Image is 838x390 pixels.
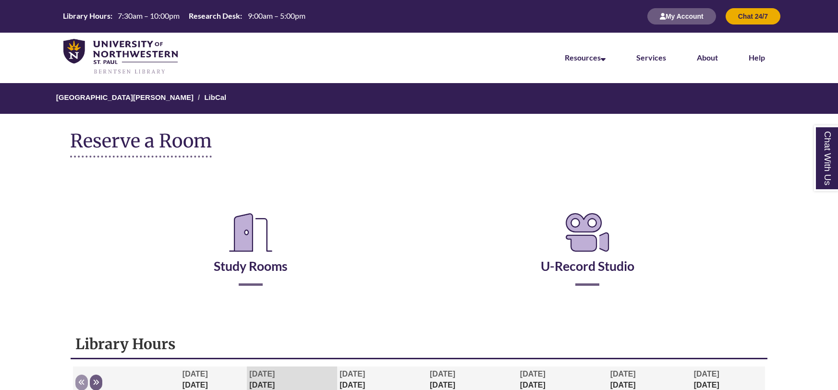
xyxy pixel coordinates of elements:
span: [DATE] [182,370,208,378]
span: [DATE] [430,370,455,378]
a: Services [636,53,666,62]
a: U-Record Studio [541,234,634,274]
a: My Account [647,12,716,20]
h1: Reserve a Room [70,131,212,158]
button: Chat 24/7 [726,8,780,24]
img: UNWSP Library Logo [63,39,178,75]
span: [DATE] [340,370,365,378]
a: About [697,53,718,62]
button: My Account [647,8,716,24]
th: Library Hours: [59,11,114,21]
table: Hours Today [59,11,309,21]
span: [DATE] [520,370,546,378]
h1: Library Hours [75,335,763,353]
a: Help [749,53,765,62]
span: 9:00am – 5:00pm [248,11,305,20]
a: Chat 24/7 [726,12,780,20]
nav: Breadcrumb [70,83,768,114]
a: Hours Today [59,11,309,22]
span: [DATE] [694,370,719,378]
span: 7:30am – 10:00pm [118,11,180,20]
a: Resources [565,53,606,62]
th: Research Desk: [185,11,243,21]
a: [GEOGRAPHIC_DATA][PERSON_NAME] [56,93,194,101]
span: [DATE] [249,370,275,378]
a: Study Rooms [214,234,288,274]
span: [DATE] [610,370,636,378]
div: Reserve a Room [70,182,768,314]
a: LibCal [204,93,226,101]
